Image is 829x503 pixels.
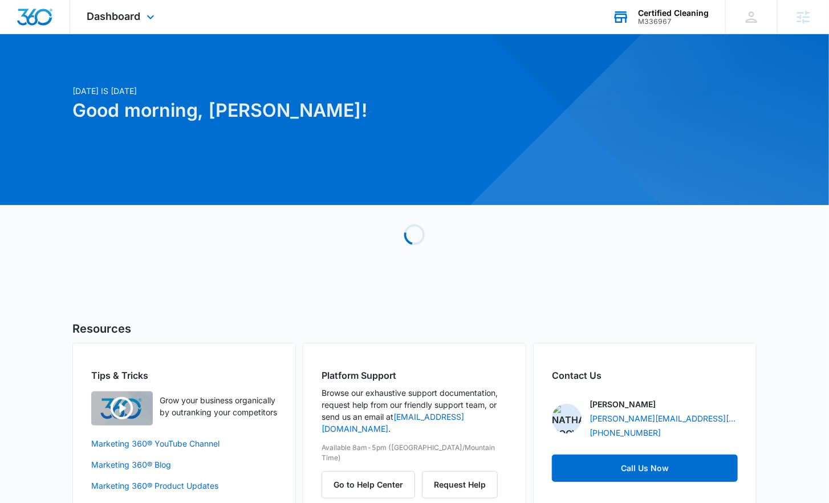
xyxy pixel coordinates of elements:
img: Quick Overview Video [91,391,153,426]
button: Request Help [422,471,498,498]
h1: Good morning, [PERSON_NAME]! [72,97,524,124]
p: [PERSON_NAME] [590,398,656,410]
h5: Resources [72,320,757,337]
p: Grow your business organically by outranking your competitors [160,394,277,418]
h2: Tips & Tricks [91,369,277,382]
img: Nathan Hoover [552,404,582,434]
a: [PHONE_NUMBER] [590,427,661,439]
a: Marketing 360® Product Updates [91,480,277,492]
div: account id [638,18,709,26]
a: Go to Help Center [322,480,422,489]
a: Marketing 360® YouTube Channel [91,437,277,449]
a: Request Help [422,480,498,489]
button: Go to Help Center [322,471,415,498]
p: [DATE] is [DATE] [72,85,524,97]
a: Call Us Now [552,455,738,482]
div: account name [638,9,709,18]
h2: Contact Us [552,369,738,382]
p: Available 8am-5pm ([GEOGRAPHIC_DATA]/Mountain Time) [322,443,507,463]
p: Browse our exhaustive support documentation, request help from our friendly support team, or send... [322,387,507,435]
a: Marketing 360® Blog [91,459,277,471]
h2: Platform Support [322,369,507,382]
a: [PERSON_NAME][EMAIL_ADDRESS][PERSON_NAME][DOMAIN_NAME] [590,412,738,424]
span: Dashboard [87,10,141,22]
